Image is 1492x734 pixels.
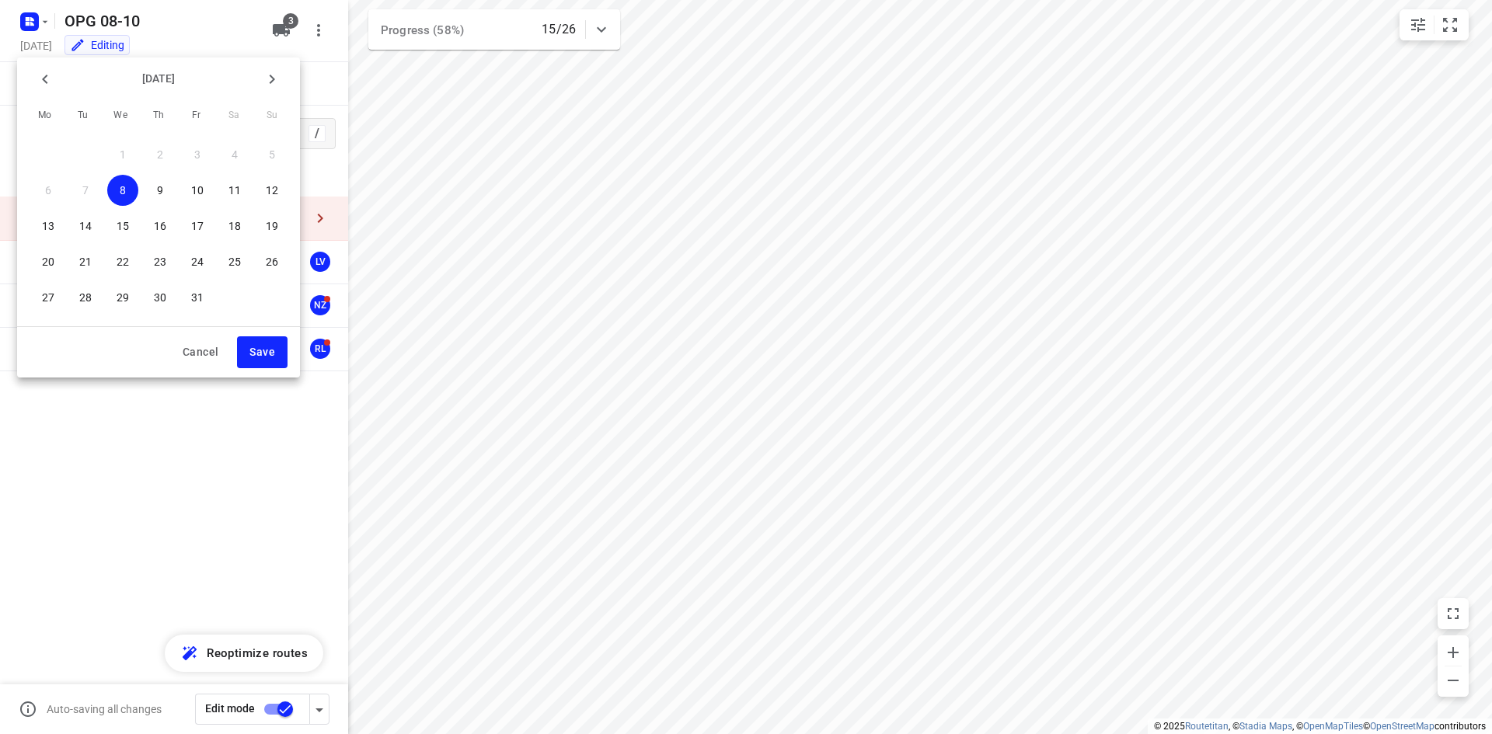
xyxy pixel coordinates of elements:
[182,175,213,206] button: 10
[154,290,166,305] p: 30
[82,183,89,198] p: 7
[219,139,250,170] button: 4
[170,336,231,368] button: Cancel
[269,147,275,162] p: 5
[70,210,101,242] button: 14
[42,254,54,270] p: 20
[183,108,211,123] span: Fr
[33,246,64,277] button: 20
[183,343,218,362] span: Cancel
[70,246,101,277] button: 21
[107,210,138,242] button: 15
[182,246,213,277] button: 24
[249,343,275,362] span: Save
[45,183,51,198] p: 6
[107,246,138,277] button: 22
[79,218,92,234] p: 14
[145,246,176,277] button: 23
[219,246,250,277] button: 25
[220,108,248,123] span: Sa
[117,218,129,234] p: 15
[145,210,176,242] button: 16
[61,71,256,87] p: [DATE]
[191,218,204,234] p: 17
[219,175,250,206] button: 11
[237,336,288,368] button: Save
[107,282,138,313] button: 29
[117,290,129,305] p: 29
[157,183,163,198] p: 9
[228,254,241,270] p: 25
[266,218,278,234] p: 19
[157,147,163,162] p: 2
[145,282,176,313] button: 30
[154,254,166,270] p: 23
[256,139,288,170] button: 5
[182,139,213,170] button: 3
[182,282,213,313] button: 31
[145,108,173,123] span: Th
[232,147,238,162] p: 4
[228,183,241,198] p: 11
[219,210,250,242] button: 18
[256,210,288,242] button: 19
[191,183,204,198] p: 10
[154,218,166,234] p: 16
[70,175,101,206] button: 7
[191,290,204,305] p: 31
[107,139,138,170] button: 1
[42,290,54,305] p: 27
[228,218,241,234] p: 18
[106,108,134,123] span: We
[145,139,176,170] button: 2
[33,282,64,313] button: 27
[33,210,64,242] button: 13
[120,147,126,162] p: 1
[120,183,126,198] p: 8
[107,175,138,206] button: 8
[194,147,200,162] p: 3
[69,108,97,123] span: Tu
[256,246,288,277] button: 26
[70,282,101,313] button: 28
[79,290,92,305] p: 28
[182,210,213,242] button: 17
[117,254,129,270] p: 22
[79,254,92,270] p: 21
[42,218,54,234] p: 13
[191,254,204,270] p: 24
[266,183,278,198] p: 12
[258,108,286,123] span: Su
[33,175,64,206] button: 6
[266,254,278,270] p: 26
[31,108,59,123] span: Mo
[145,175,176,206] button: 9
[256,175,288,206] button: 12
